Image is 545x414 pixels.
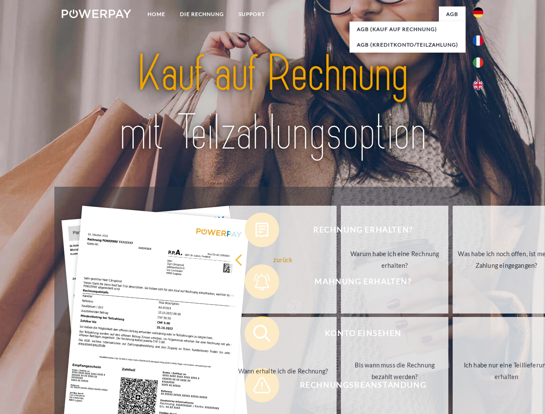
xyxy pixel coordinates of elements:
a: DIE RECHNUNG [173,6,231,22]
div: Wann erhalte ich die Rechnung? [235,365,332,376]
a: Home [140,6,173,22]
img: title-powerpay_de.svg [82,41,463,165]
a: AGB (Kreditkonto/Teilzahlung) [350,37,466,53]
img: logo-powerpay-white.svg [62,9,131,18]
div: Bis wann muss die Rechnung bezahlt werden? [346,359,443,383]
a: agb [439,6,466,22]
a: SUPPORT [231,6,272,22]
img: en [473,80,483,90]
div: zurück [235,254,332,265]
img: de [473,7,483,18]
a: AGB (Kauf auf Rechnung) [350,22,466,37]
img: fr [473,35,483,46]
img: it [473,57,483,68]
div: Warum habe ich eine Rechnung erhalten? [346,248,443,271]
